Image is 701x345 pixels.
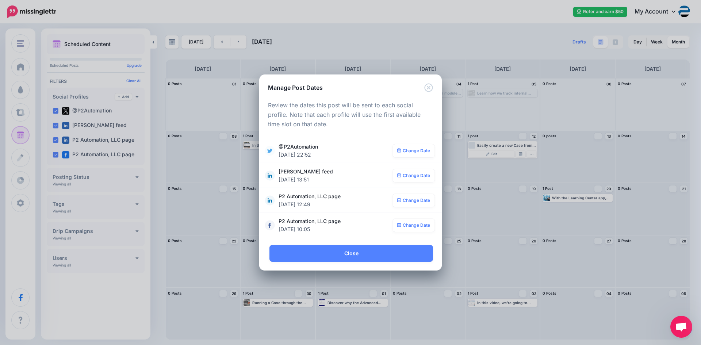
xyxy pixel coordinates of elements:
[393,169,435,182] a: Change Date
[279,168,393,184] span: [PERSON_NAME] feed
[268,101,433,129] p: Review the dates this post will be sent to each social profile. Note that each profile will use t...
[279,143,393,159] span: @P2Automation
[269,245,433,262] a: Close
[279,200,389,208] span: [DATE] 12:49
[279,151,389,159] span: [DATE] 22:52
[279,225,389,233] span: [DATE] 10:05
[279,192,393,208] span: P2 Automation, LLC page
[279,176,389,184] span: [DATE] 13:51
[393,144,435,157] a: Change Date
[424,83,433,92] button: Close
[393,194,435,207] a: Change Date
[393,219,435,232] a: Change Date
[279,217,393,233] span: P2 Automation, LLC page
[268,83,323,92] h5: Manage Post Dates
